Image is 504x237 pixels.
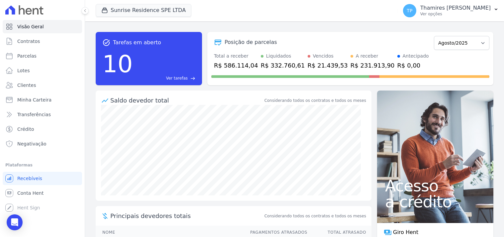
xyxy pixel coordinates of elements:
span: Transferências [17,111,51,118]
a: Crédito [3,122,82,136]
span: Visão Geral [17,23,44,30]
a: Parcelas [3,49,82,63]
span: Parcelas [17,53,37,59]
span: a crédito [385,194,485,210]
div: 10 [102,47,133,81]
div: R$ 586.114,04 [214,61,258,70]
a: Ver tarefas east [136,75,195,81]
div: Considerando todos os contratos e todos os meses [264,98,366,104]
div: R$ 0,00 [397,61,429,70]
p: Ver opções [420,11,491,17]
span: Recebíveis [17,175,42,182]
span: Minha Carteira [17,97,51,103]
span: TP [407,8,412,13]
a: Visão Geral [3,20,82,33]
a: Clientes [3,79,82,92]
div: Saldo devedor total [110,96,263,105]
span: Lotes [17,67,30,74]
div: Vencidos [313,53,334,60]
span: Acesso [385,178,485,194]
span: Tarefas em aberto [113,39,161,47]
a: Lotes [3,64,82,77]
div: Posição de parcelas [225,38,277,46]
span: Contratos [17,38,40,45]
span: Ver tarefas [166,75,188,81]
a: Transferências [3,108,82,121]
button: Sunrise Residence SPE LTDA [96,4,191,17]
div: R$ 21.439,53 [308,61,348,70]
div: Total a receber [214,53,258,60]
div: Open Intercom Messenger [7,214,23,230]
div: A receber [356,53,378,60]
a: Minha Carteira [3,93,82,107]
div: Antecipado [403,53,429,60]
span: Clientes [17,82,36,89]
a: Recebíveis [3,172,82,185]
div: Liquidados [266,53,291,60]
span: Conta Hent [17,190,44,196]
span: task_alt [102,39,110,47]
span: Giro Hent [393,228,418,236]
div: Plataformas [5,161,79,169]
span: Principais devedores totais [110,211,263,220]
a: Contratos [3,35,82,48]
a: Conta Hent [3,186,82,200]
button: TP Thamires [PERSON_NAME] Ver opções [398,1,504,20]
span: Crédito [17,126,34,132]
span: Considerando todos os contratos e todos os meses [264,213,366,219]
div: R$ 332.760,61 [261,61,305,70]
a: Negativação [3,137,82,150]
div: R$ 231.913,90 [351,61,395,70]
span: east [190,76,195,81]
span: Negativação [17,140,47,147]
p: Thamires [PERSON_NAME] [420,5,491,11]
